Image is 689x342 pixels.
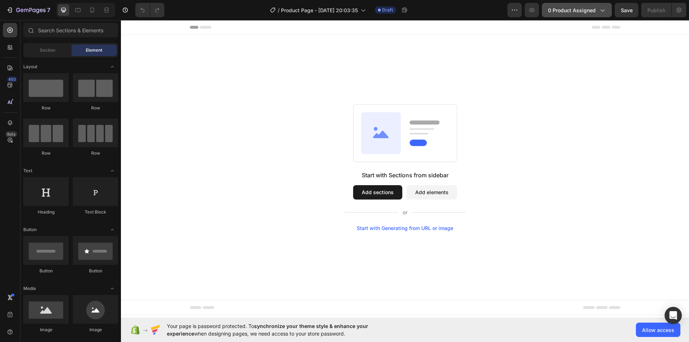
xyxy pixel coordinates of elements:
[3,3,53,17] button: 7
[7,76,17,82] div: 450
[665,307,682,324] div: Open Intercom Messenger
[73,327,118,333] div: Image
[135,3,164,17] div: Undo/Redo
[23,150,69,156] div: Row
[23,268,69,274] div: Button
[5,131,17,137] div: Beta
[236,205,332,211] div: Start with Generating from URL or image
[47,6,50,14] p: 7
[647,6,665,14] div: Publish
[73,150,118,156] div: Row
[121,20,689,318] iframe: Design area
[615,3,638,17] button: Save
[23,168,32,174] span: Text
[278,6,280,14] span: /
[281,6,358,14] span: Product Page - [DATE] 20:03:35
[73,268,118,274] div: Button
[621,7,633,13] span: Save
[23,209,69,215] div: Heading
[73,209,118,215] div: Text Block
[23,327,69,333] div: Image
[86,47,102,53] span: Element
[286,165,336,179] button: Add elements
[382,7,393,13] span: Draft
[167,322,396,337] span: Your page is password protected. To when designing pages, we need access to your store password.
[73,105,118,111] div: Row
[642,326,674,334] span: Allow access
[107,61,118,72] span: Toggle open
[107,283,118,294] span: Toggle open
[232,165,281,179] button: Add sections
[548,6,596,14] span: 0 product assigned
[107,224,118,235] span: Toggle open
[636,323,680,337] button: Allow access
[241,151,328,159] div: Start with Sections from sidebar
[23,23,118,37] input: Search Sections & Elements
[641,3,671,17] button: Publish
[23,226,37,233] span: Button
[167,323,368,337] span: synchronize your theme style & enhance your experience
[107,165,118,177] span: Toggle open
[23,105,69,111] div: Row
[542,3,612,17] button: 0 product assigned
[40,47,55,53] span: Section
[23,285,36,292] span: Media
[23,64,37,70] span: Layout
